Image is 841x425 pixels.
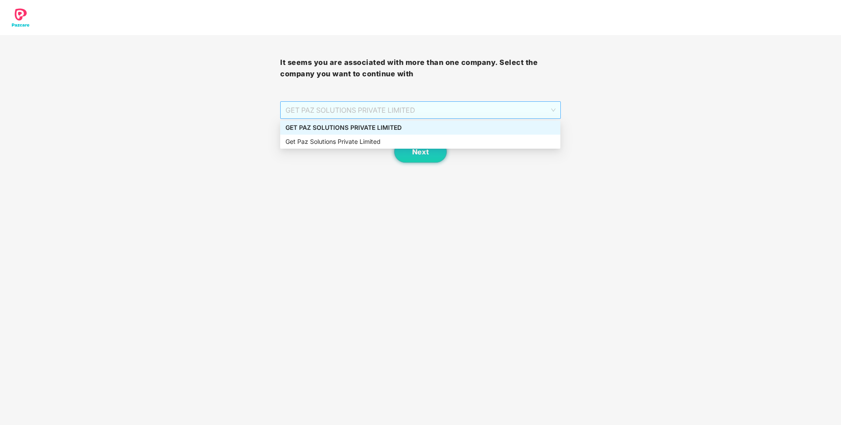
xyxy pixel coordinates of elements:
button: Next [394,141,447,163]
div: GET PAZ SOLUTIONS PRIVATE LIMITED [280,121,560,135]
div: GET PAZ SOLUTIONS PRIVATE LIMITED [285,123,555,132]
span: GET PAZ SOLUTIONS PRIVATE LIMITED [285,102,555,118]
h3: It seems you are associated with more than one company. Select the company you want to continue with [280,57,560,79]
span: Next [412,148,429,156]
div: Get Paz Solutions Private Limited [280,135,560,149]
div: Get Paz Solutions Private Limited [285,137,555,146]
